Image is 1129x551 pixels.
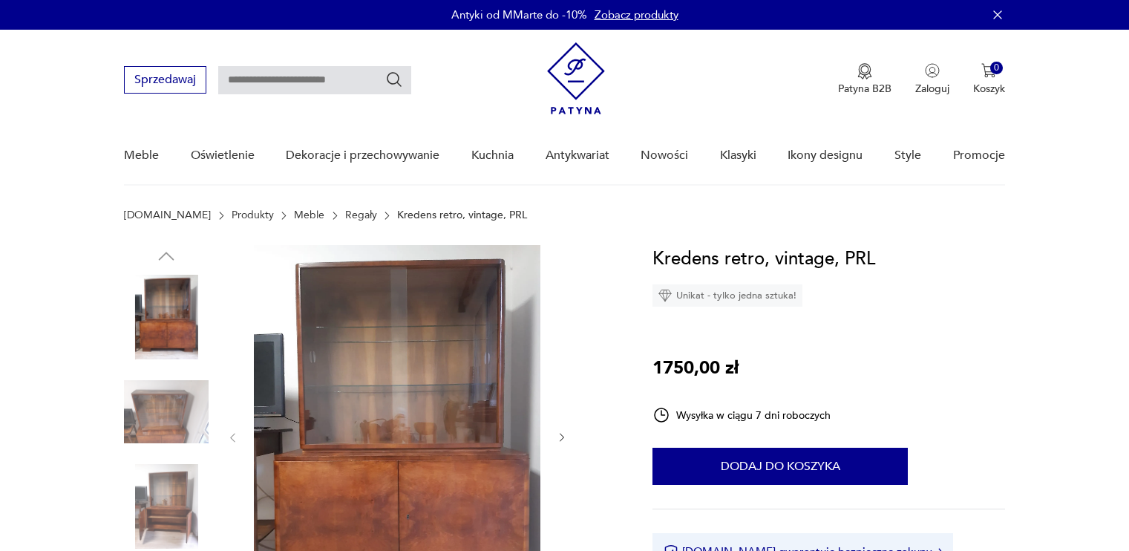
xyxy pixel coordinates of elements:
a: Ikony designu [788,127,863,184]
a: Oświetlenie [191,127,255,184]
a: Nowości [641,127,688,184]
img: Ikona medalu [857,63,872,79]
a: Ikona medaluPatyna B2B [838,63,891,96]
button: 0Koszyk [973,63,1005,96]
p: Koszyk [973,82,1005,96]
a: [DOMAIN_NAME] [124,209,211,221]
p: 1750,00 zł [652,354,739,382]
a: Klasyki [720,127,756,184]
button: Dodaj do koszyka [652,448,908,485]
div: Wysyłka w ciągu 7 dni roboczych [652,406,831,424]
div: Unikat - tylko jedna sztuka! [652,284,802,307]
img: Ikona koszyka [981,63,996,78]
a: Style [894,127,921,184]
p: Zaloguj [915,82,949,96]
img: Zdjęcie produktu Kredens retro, vintage, PRL [124,370,209,454]
img: Ikonka użytkownika [925,63,940,78]
a: Produkty [232,209,274,221]
a: Promocje [953,127,1005,184]
h1: Kredens retro, vintage, PRL [652,245,875,273]
a: Meble [294,209,324,221]
button: Sprzedawaj [124,66,206,94]
a: Dekoracje i przechowywanie [286,127,439,184]
p: Antyki od MMarte do -10% [451,7,587,22]
a: Zobacz produkty [595,7,678,22]
button: Szukaj [385,71,403,88]
a: Regały [345,209,377,221]
p: Patyna B2B [838,82,891,96]
div: 0 [990,62,1003,74]
button: Zaloguj [915,63,949,96]
img: Zdjęcie produktu Kredens retro, vintage, PRL [124,464,209,549]
img: Patyna - sklep z meblami i dekoracjami vintage [547,42,605,114]
a: Sprzedawaj [124,76,206,86]
p: Kredens retro, vintage, PRL [397,209,527,221]
a: Kuchnia [471,127,514,184]
a: Antykwariat [546,127,609,184]
img: Zdjęcie produktu Kredens retro, vintage, PRL [124,275,209,359]
button: Patyna B2B [838,63,891,96]
a: Meble [124,127,159,184]
img: Ikona diamentu [658,289,672,302]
